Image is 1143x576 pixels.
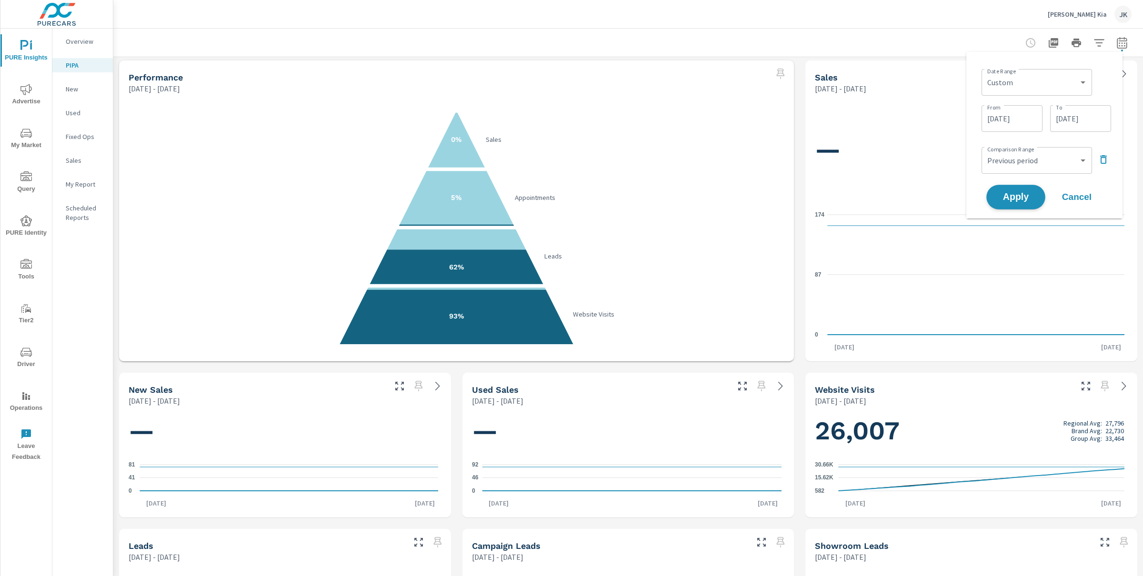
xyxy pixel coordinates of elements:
[1097,535,1113,550] button: Make Fullscreen
[573,310,615,318] text: Website Visits
[66,203,105,222] p: Scheduled Reports
[66,37,105,46] p: Overview
[66,84,105,94] p: New
[408,498,441,508] p: [DATE]
[815,475,833,481] text: 15.62K
[1044,33,1063,52] button: "Export Report to PDF"
[472,475,479,481] text: 46
[472,385,519,395] h5: Used Sales
[472,415,785,447] h1: —
[1094,342,1128,352] p: [DATE]
[482,498,515,508] p: [DATE]
[815,72,838,82] h5: Sales
[472,395,523,407] p: [DATE] - [DATE]
[3,428,49,463] span: Leave Feedback
[815,461,833,468] text: 30.66K
[52,106,113,120] div: Used
[515,193,555,202] text: Appointments
[815,133,1128,166] h1: —
[129,487,132,494] text: 0
[129,474,135,481] text: 41
[451,193,462,202] text: 5%
[773,378,788,394] a: See more details in report
[1078,378,1093,394] button: Make Fullscreen
[3,390,49,414] span: Operations
[1094,498,1128,508] p: [DATE]
[411,535,426,550] button: Make Fullscreen
[3,347,49,370] span: Driver
[129,395,180,407] p: [DATE] - [DATE]
[140,498,173,508] p: [DATE]
[472,541,541,551] h5: Campaign Leads
[430,378,445,394] a: See more details in report
[129,385,173,395] h5: New Sales
[52,82,113,96] div: New
[52,177,113,191] div: My Report
[3,171,49,195] span: Query
[815,395,866,407] p: [DATE] - [DATE]
[815,415,1128,447] h1: 26,007
[751,498,784,508] p: [DATE]
[1067,33,1086,52] button: Print Report
[129,72,183,82] h5: Performance
[815,211,824,218] text: 174
[0,29,52,467] div: nav menu
[986,185,1045,209] button: Apply
[66,108,105,118] p: Used
[486,135,501,144] text: Sales
[735,378,750,394] button: Make Fullscreen
[815,331,818,338] text: 0
[449,312,464,320] text: 93%
[815,487,824,494] text: 582
[52,58,113,72] div: PIPA
[1116,66,1132,81] a: See more details in report
[1105,419,1124,427] p: 27,796
[1072,427,1102,435] p: Brand Avg:
[839,498,872,508] p: [DATE]
[52,201,113,225] div: Scheduled Reports
[66,60,105,70] p: PIPA
[66,132,105,141] p: Fixed Ops
[1116,378,1132,394] a: See more details in report
[828,342,861,352] p: [DATE]
[1097,378,1113,394] span: Select a preset date range to save this widget
[3,84,49,107] span: Advertise
[1116,535,1132,550] span: Select a preset date range to save this widget
[1105,427,1124,435] p: 22,730
[1048,10,1107,19] p: [PERSON_NAME] Kia
[815,541,889,551] h5: Showroom Leads
[1048,185,1105,209] button: Cancel
[52,153,113,168] div: Sales
[3,128,49,151] span: My Market
[773,535,788,550] span: Select a preset date range to save this widget
[66,156,105,165] p: Sales
[129,461,135,468] text: 81
[815,551,866,563] p: [DATE] - [DATE]
[3,215,49,238] span: PURE Identity
[52,129,113,144] div: Fixed Ops
[472,461,479,468] text: 92
[3,259,49,282] span: Tools
[449,263,464,271] text: 62%
[472,551,523,563] p: [DATE] - [DATE]
[451,135,462,144] text: 0%
[996,193,1035,202] span: Apply
[754,378,769,394] span: Select a preset date range to save this widget
[1113,33,1132,52] button: Select Date Range
[129,541,153,551] h5: Leads
[1071,435,1102,442] p: Group Avg:
[52,34,113,49] div: Overview
[1063,419,1102,427] p: Regional Avg:
[544,252,562,260] text: Leads
[430,535,445,550] span: Select a preset date range to save this widget
[3,40,49,63] span: PURE Insights
[129,83,180,94] p: [DATE] - [DATE]
[392,378,407,394] button: Make Fullscreen
[1090,33,1109,52] button: Apply Filters
[3,303,49,326] span: Tier2
[129,415,441,447] h1: —
[411,378,426,394] span: Select a preset date range to save this widget
[66,179,105,189] p: My Report
[754,535,769,550] button: Make Fullscreen
[815,83,866,94] p: [DATE] - [DATE]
